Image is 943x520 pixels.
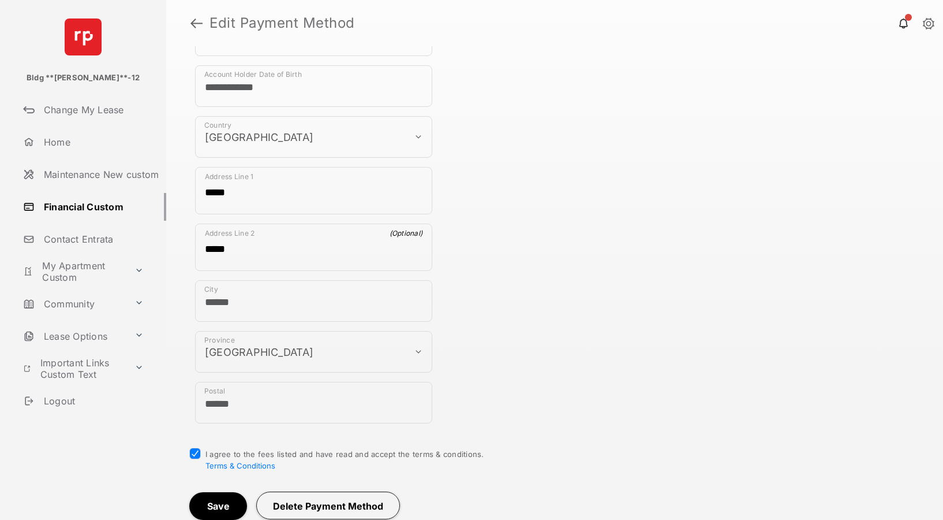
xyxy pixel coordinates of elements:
[18,96,166,124] a: Change My Lease
[209,16,355,30] strong: Edit Payment Method
[27,72,140,84] p: Bldg **[PERSON_NAME]**-12
[205,461,275,470] button: I agree to the fees listed and have read and accept the terms & conditions.
[195,116,432,158] div: payment_method_screening[postal_addresses][country]
[18,258,130,285] a: My Apartment Custom
[18,387,166,415] a: Logout
[18,290,130,318] a: Community
[18,322,130,350] a: Lease Options
[195,382,432,424] div: payment_method_screening[postal_addresses][postalCode]
[195,224,432,271] div: payment_method_screening[postal_addresses][addressLine2]
[189,492,247,520] button: Save
[195,167,432,214] div: payment_method_screening[postal_addresses][addressLine1]
[195,280,432,322] div: payment_method_screening[postal_addresses][locality]
[18,128,166,156] a: Home
[18,161,166,188] a: Maintenance New custom
[195,331,432,373] div: payment_method_screening[postal_addresses][administrativeArea]
[18,225,166,253] a: Contact Entrata
[65,18,102,55] img: svg+xml;base64,PHN2ZyB4bWxucz0iaHR0cDovL3d3dy53My5vcmcvMjAwMC9zdmciIHdpZHRoPSI2NCIgaGVpZ2h0PSI2NC...
[18,355,130,382] a: Important Links Custom Text
[18,193,166,221] a: Financial Custom
[256,492,400,519] button: Delete Payment Method
[205,450,484,470] span: I agree to the fees listed and have read and accept the terms & conditions.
